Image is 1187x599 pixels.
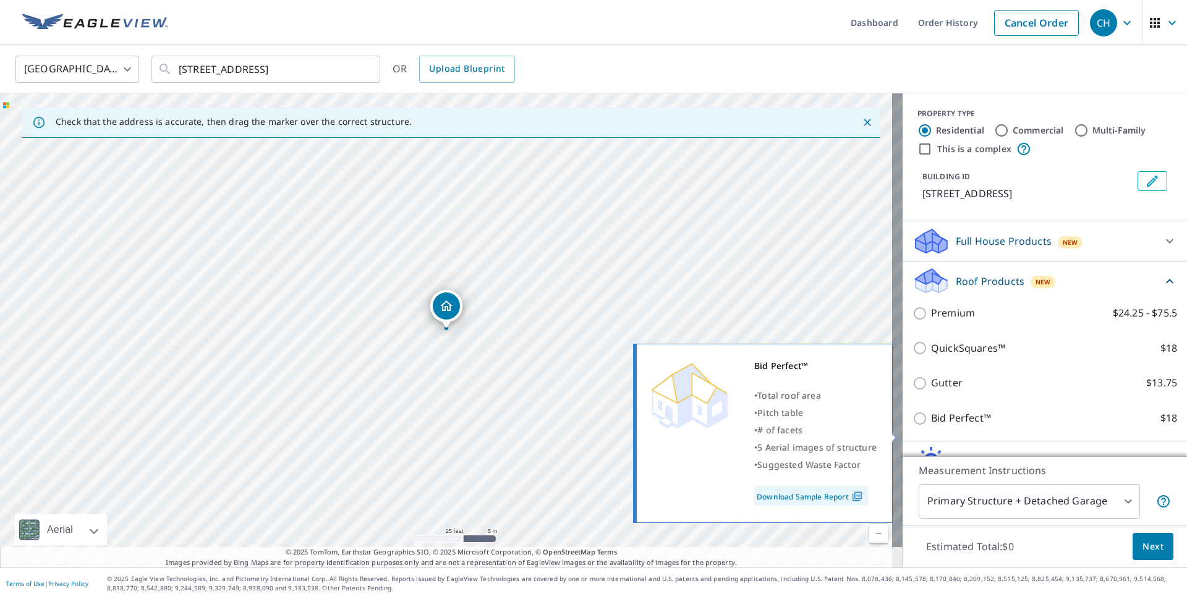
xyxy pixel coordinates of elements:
[1160,410,1177,426] p: $18
[919,484,1140,519] div: Primary Structure + Detached Garage
[179,52,355,87] input: Search by address or latitude-longitude
[922,171,970,182] p: BUILDING ID
[1063,237,1078,247] span: New
[1160,341,1177,356] p: $18
[956,234,1052,249] p: Full House Products
[849,491,866,502] img: Pdf Icon
[937,143,1011,155] label: This is a complex
[107,574,1181,593] p: © 2025 Eagle View Technologies, Inc. and Pictometry International Corp. All Rights Reserved. Repo...
[754,439,877,456] div: •
[1036,277,1051,287] span: New
[15,52,139,87] div: [GEOGRAPHIC_DATA]
[1138,171,1167,191] button: Edit building 1
[913,446,1177,476] div: Solar ProductsNew
[757,424,802,436] span: # of facets
[956,274,1024,289] p: Roof Products
[1013,124,1064,137] label: Commercial
[931,410,991,426] p: Bid Perfect™
[754,387,877,404] div: •
[913,266,1177,295] div: Roof ProductsNew
[646,357,733,431] img: Premium
[936,124,984,137] label: Residential
[869,524,888,543] a: Current Level 20, Zoom Out
[6,579,45,588] a: Terms of Use
[931,341,1005,356] p: QuickSquares™
[956,454,1026,469] p: Solar Products
[286,547,618,558] span: © 2025 TomTom, Earthstar Geographics SIO, © 2025 Microsoft Corporation, ©
[393,56,515,83] div: OR
[1142,539,1164,554] span: Next
[1133,533,1173,561] button: Next
[1146,375,1177,391] p: $13.75
[757,389,821,401] span: Total roof area
[754,404,877,422] div: •
[56,116,412,127] p: Check that the address is accurate, then drag the marker over the correct structure.
[919,463,1171,478] p: Measurement Instructions
[6,580,88,587] p: |
[597,547,618,556] a: Terms
[917,108,1172,119] div: PROPERTY TYPE
[922,186,1133,201] p: [STREET_ADDRESS]
[15,514,107,545] div: Aerial
[931,305,975,321] p: Premium
[757,459,861,470] span: Suggested Waste Factor
[429,61,504,77] span: Upload Blueprint
[48,579,88,588] a: Privacy Policy
[1156,494,1171,509] span: Your report will include the primary structure and a detached garage if one exists.
[1090,9,1117,36] div: CH
[1092,124,1146,137] label: Multi-Family
[754,486,868,506] a: Download Sample Report
[1113,305,1177,321] p: $24.25 - $75.5
[757,441,877,453] span: 5 Aerial images of structure
[994,10,1079,36] a: Cancel Order
[419,56,514,83] a: Upload Blueprint
[754,456,877,474] div: •
[916,533,1024,560] p: Estimated Total: $0
[859,114,875,130] button: Close
[754,357,877,375] div: Bid Perfect™
[757,407,803,418] span: Pitch table
[543,547,595,556] a: OpenStreetMap
[43,514,77,545] div: Aerial
[430,290,462,328] div: Dropped pin, building 1, Residential property, 66 GRAY WAY ROCKY VIEW COUNTY AB T3R1K7
[754,422,877,439] div: •
[22,14,168,32] img: EV Logo
[931,375,963,391] p: Gutter
[913,226,1177,256] div: Full House ProductsNew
